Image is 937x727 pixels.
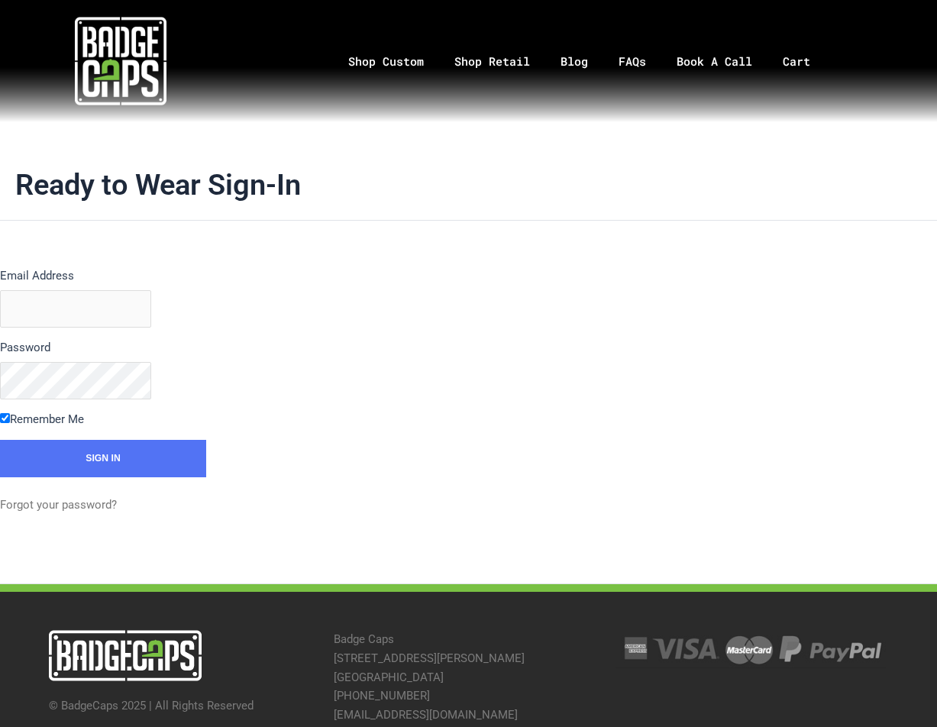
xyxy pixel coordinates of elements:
a: Book A Call [661,21,767,102]
a: [EMAIL_ADDRESS][DOMAIN_NAME] [334,708,518,722]
a: Badge Caps[STREET_ADDRESS][PERSON_NAME][GEOGRAPHIC_DATA] [334,632,525,684]
p: © BadgeCaps 2025 | All Rights Reserved [49,696,318,716]
a: FAQs [603,21,661,102]
img: Credit Cards Accepted [616,630,885,668]
a: Cart [767,21,845,102]
img: badgecaps horizontal logo with green accent [49,630,202,681]
h1: Ready to Wear Sign-In [15,168,922,203]
nav: Menu [241,21,937,102]
a: Shop Retail [439,21,545,102]
a: Blog [545,21,603,102]
img: badgecaps white logo with green acccent [75,15,166,107]
a: [PHONE_NUMBER] [334,689,430,703]
a: Shop Custom [333,21,439,102]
